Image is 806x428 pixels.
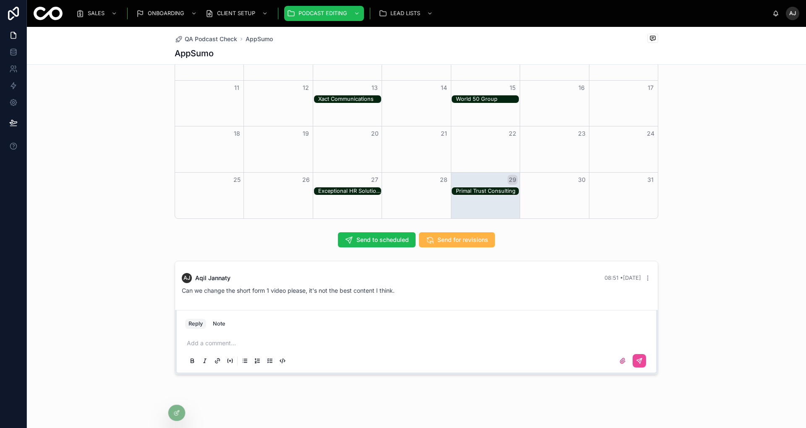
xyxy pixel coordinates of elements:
button: 16 [577,83,587,93]
a: ONBOARDING [133,6,201,21]
div: Primal Trust Consulting [456,188,519,194]
div: World 50 Group [456,95,519,103]
span: AJ [183,275,190,281]
div: Note [213,320,225,327]
span: AJ [789,10,796,17]
button: 30 [577,175,587,185]
h1: AppSumo [175,47,214,59]
button: Reply [185,319,206,329]
button: 21 [439,129,449,139]
span: Aqil Jannaty [195,274,230,282]
button: 13 [370,83,380,93]
div: Exceptional HR Solutions [318,188,381,194]
span: Send to scheduled [356,236,409,244]
div: Xact Communications [318,96,381,102]
a: CLIENT SETUP [203,6,272,21]
a: QA Podcast Check [175,35,237,43]
div: scrollable content [69,4,772,23]
div: Xact Communications [318,95,381,103]
button: Send to scheduled [338,232,416,247]
button: 29 [508,175,518,185]
span: 08:51 • [DATE] [604,275,641,281]
span: SALES [88,10,105,17]
a: PODCAST EDITING [284,6,364,21]
span: CLIENT SETUP [217,10,255,17]
button: 14 [439,83,449,93]
a: LEAD LISTS [376,6,437,21]
button: 19 [301,129,311,139]
div: Exceptional HR Solutions [318,187,381,195]
button: 27 [370,175,380,185]
button: 24 [646,129,656,139]
button: 12 [301,83,311,93]
button: 25 [232,175,242,185]
span: LEAD LISTS [390,10,420,17]
a: AppSumo [246,35,273,43]
div: Primal Trust Consulting [456,187,519,195]
span: QA Podcast Check [185,35,237,43]
button: Send for revisions [419,232,495,247]
button: Note [209,319,229,329]
a: SALES [73,6,121,21]
div: World 50 Group [456,96,519,102]
span: ONBOARDING [148,10,184,17]
button: 31 [646,175,656,185]
button: 22 [508,129,518,139]
button: 17 [646,83,656,93]
button: 26 [301,175,311,185]
img: App logo [34,7,63,20]
button: 15 [508,83,518,93]
button: 11 [232,83,242,93]
button: 23 [577,129,587,139]
button: 20 [370,129,380,139]
button: 28 [439,175,449,185]
span: PODCAST EDITING [298,10,347,17]
button: 18 [232,129,242,139]
span: Can we change the short form 1 video please, it's not the best content I think. [182,287,395,294]
span: Send for revisions [437,236,488,244]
